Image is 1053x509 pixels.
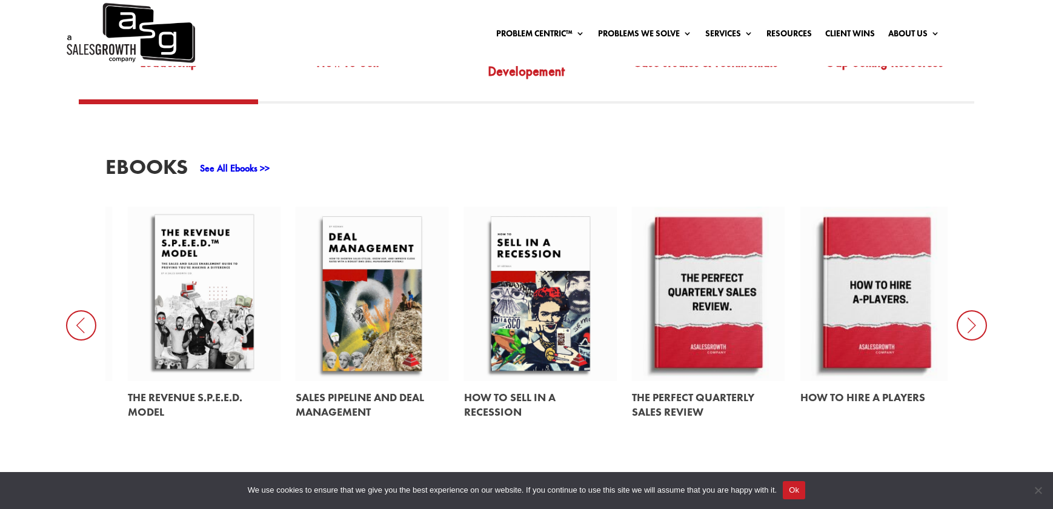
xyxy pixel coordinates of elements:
a: Prospecting & Business Developement [437,43,616,100]
button: Ok [783,481,805,499]
span: No [1032,484,1044,496]
span: We use cookies to ensure that we give you the best experience on our website. If you continue to ... [248,484,777,496]
h3: EBooks [105,156,188,184]
a: Leadership [79,43,257,100]
a: About Us [888,29,940,42]
a: Services [705,29,753,42]
a: Gap Selling Resources [795,43,974,100]
a: Problem Centric™ [496,29,585,42]
a: Client Wins [825,29,875,42]
a: Case studies & Testimonials [616,43,795,100]
a: Resources [766,29,812,42]
a: How to Sell [258,43,437,100]
a: See All Ebooks >> [200,162,270,175]
a: Problems We Solve [598,29,692,42]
